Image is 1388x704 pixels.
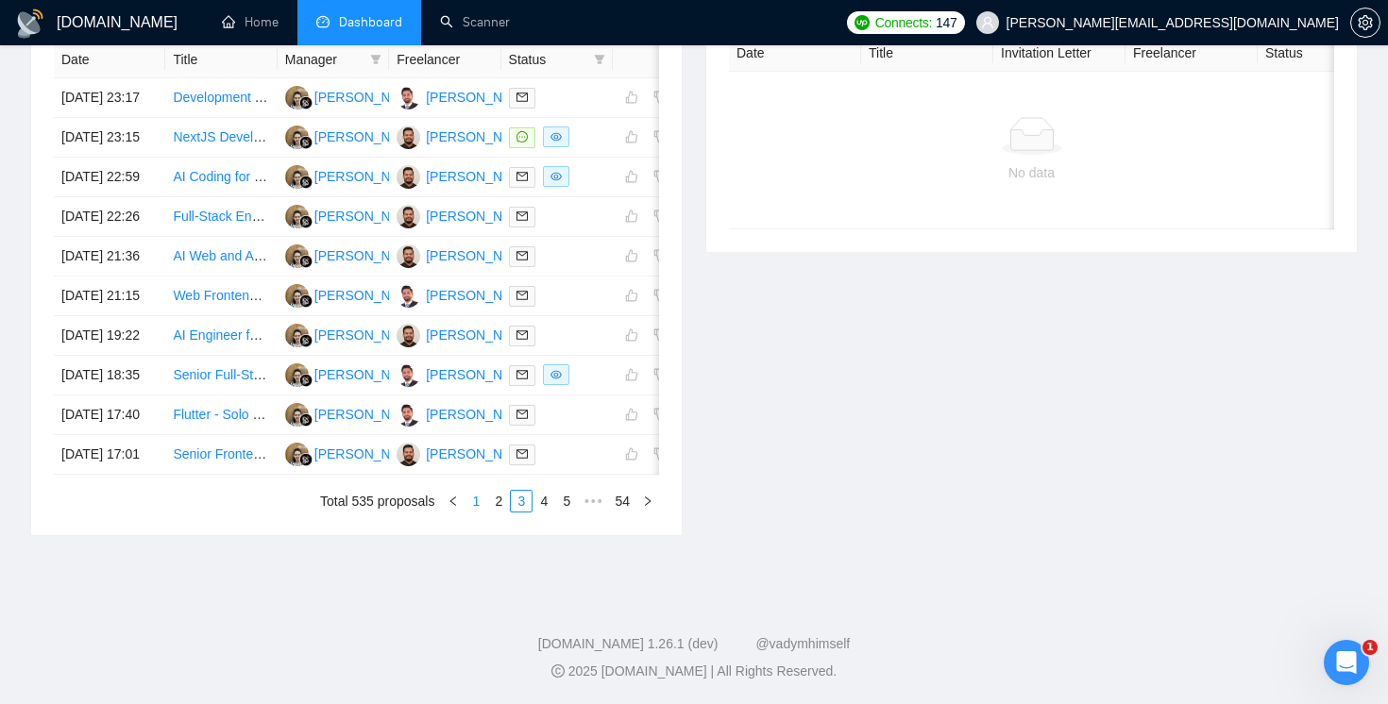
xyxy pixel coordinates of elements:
img: gigradar-bm.png [299,453,313,466]
img: FM [397,284,420,308]
span: mail [516,92,528,103]
div: No data [744,162,1319,183]
a: FM[PERSON_NAME] [397,89,534,104]
button: right [636,490,659,512]
span: Status [509,49,586,70]
li: 4 [533,490,555,512]
a: setting [1350,15,1380,30]
button: setting [1350,8,1380,38]
div: [PERSON_NAME] [314,325,423,345]
div: [PERSON_NAME] [426,87,534,108]
div: [PERSON_NAME] [426,245,534,266]
div: [PERSON_NAME] [426,126,534,147]
img: gigradar-bm.png [299,136,313,149]
img: gigradar-bm.png [299,374,313,387]
a: ES[PERSON_NAME] [285,366,423,381]
div: [PERSON_NAME] [426,364,534,385]
iframe: Intercom live chat [1324,640,1369,685]
div: [PERSON_NAME] [314,404,423,425]
div: [PERSON_NAME] [314,364,423,385]
li: Previous Page [442,490,465,512]
img: FM [397,403,420,427]
a: NextJS Developer with SmartSheet/SmartSheet API Expertise [173,129,536,144]
img: ES [285,363,309,387]
img: gigradar-bm.png [299,255,313,268]
span: mail [516,409,528,420]
button: left [442,490,465,512]
th: Date [54,42,165,78]
td: Web Frontend Engineer for Digital Twin Project [165,277,277,316]
a: Full-Stack Engineer [173,209,288,224]
th: Title [165,42,277,78]
img: gigradar-bm.png [299,96,313,109]
a: ES[PERSON_NAME] [285,89,423,104]
td: Development Team for B2B Wholesale Marketplace Platform [165,78,277,118]
img: gigradar-bm.png [299,176,313,189]
td: [DATE] 21:15 [54,277,165,316]
div: [PERSON_NAME] [426,404,534,425]
a: AA[PERSON_NAME] [397,128,534,143]
span: filter [370,54,381,65]
td: [DATE] 23:17 [54,78,165,118]
a: ES[PERSON_NAME] [285,128,423,143]
a: Senior Frontend React Developer [173,446,370,461]
li: 5 [555,490,578,512]
span: eye [550,131,562,142]
span: Manager [285,49,363,70]
span: eye [550,171,562,182]
img: ES [285,244,309,268]
span: Connects: [875,12,932,33]
span: dashboard [316,15,330,28]
span: right [642,495,653,507]
img: ES [285,284,309,308]
div: [PERSON_NAME] [314,285,423,306]
img: gigradar-bm.png [299,413,313,427]
a: FM[PERSON_NAME] [397,406,534,421]
span: 147 [936,12,956,33]
div: [PERSON_NAME] [314,206,423,226]
a: Senior Full-Stack Developer for Public Sector Applications [173,367,513,382]
a: ES[PERSON_NAME] [285,287,423,302]
img: AA [397,205,420,228]
div: [PERSON_NAME] [314,126,423,147]
td: [DATE] 22:59 [54,158,165,197]
td: [DATE] 18:35 [54,356,165,395]
a: AI Coding for 5 Small Apps [173,169,330,184]
a: ES[PERSON_NAME] [285,327,423,342]
span: message [516,131,528,142]
a: AI Web and App Tool Specialist for Professional Development [173,248,533,263]
a: AA[PERSON_NAME] [397,168,534,183]
img: AA [397,244,420,268]
img: AA [397,443,420,466]
a: 5 [556,491,577,511]
td: AI Coding for 5 Small Apps [165,158,277,197]
div: [PERSON_NAME] [314,166,423,187]
a: 3 [511,491,532,511]
div: [PERSON_NAME] [314,245,423,266]
div: [PERSON_NAME] [426,166,534,187]
td: [DATE] 17:40 [54,395,165,435]
a: AA[PERSON_NAME] [397,445,534,461]
img: ES [285,443,309,466]
a: 4 [533,491,554,511]
td: Senior Frontend React Developer [165,435,277,475]
img: ES [285,205,309,228]
div: [PERSON_NAME] [426,444,534,464]
a: 54 [609,491,635,511]
td: NextJS Developer with SmartSheet/SmartSheet API Expertise [165,118,277,158]
span: filter [594,54,605,65]
a: ES[PERSON_NAME] [285,247,423,262]
a: 2 [488,491,509,511]
a: ES[PERSON_NAME] [285,445,423,461]
th: Title [861,35,993,72]
img: AA [397,324,420,347]
div: 2025 [DOMAIN_NAME] | All Rights Reserved. [15,662,1373,681]
img: ES [285,86,309,109]
img: AA [397,126,420,149]
img: FM [397,363,420,387]
a: 1 [465,491,486,511]
span: mail [516,210,528,222]
a: searchScanner [440,14,510,30]
span: filter [590,45,609,74]
img: ES [285,324,309,347]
